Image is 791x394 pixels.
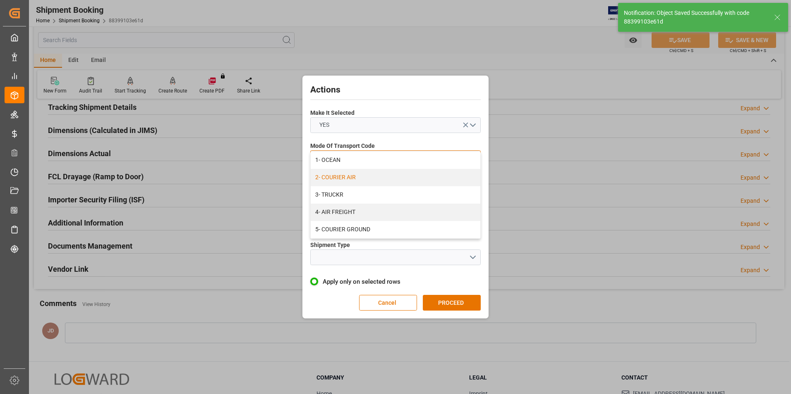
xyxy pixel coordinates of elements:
span: Make It Selected [310,109,355,117]
span: Shipment Type [310,241,350,249]
h2: Actions [310,83,481,97]
button: Cancel [359,295,417,311]
div: 4- AIR FREIGHT [311,204,480,221]
div: Notification: Object Saved Successfully with code 88399103e61d [624,9,766,26]
div: 3- TRUCKR [311,186,480,204]
span: Mode Of Transport Code [310,142,375,150]
button: open menu [310,117,481,133]
div: 5- COURIER GROUND [311,221,480,238]
button: close menu [310,150,481,166]
button: open menu [310,249,481,265]
label: Apply only on selected rows [310,277,481,287]
div: 1- OCEAN [311,152,480,169]
span: YES [315,121,333,129]
div: 2- COURIER AIR [311,169,480,186]
button: PROCEED [423,295,481,311]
